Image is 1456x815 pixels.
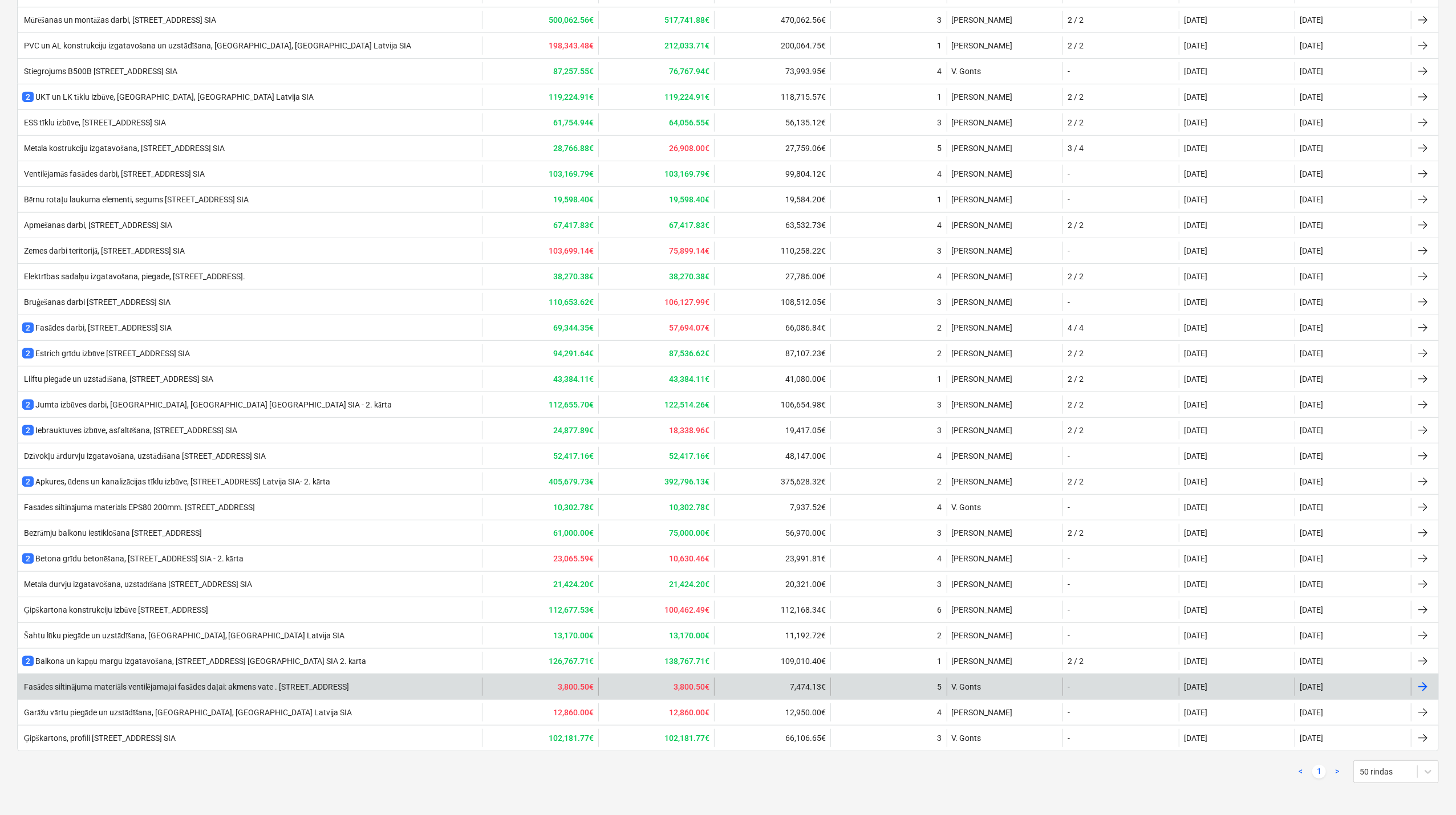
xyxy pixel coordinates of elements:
b: 12,860.00€ [669,708,709,717]
div: [DATE] [1300,272,1323,281]
div: - [1068,246,1070,255]
div: 2 / 2 [1068,657,1084,666]
b: 122,514.26€ [664,400,709,409]
iframe: Chat Widget [1399,760,1456,815]
div: 2 / 2 [1068,349,1084,358]
div: Balkona un kāpņu margu izgatavošana, [STREET_ADDRESS] [GEOGRAPHIC_DATA] SIA 2. kārta [22,655,366,667]
div: [DATE] [1184,733,1207,743]
div: - [1068,503,1070,512]
div: 2 / 2 [1068,118,1084,127]
div: 20,321.00€ [714,575,830,593]
div: [DATE] [1184,272,1207,281]
div: [PERSON_NAME] [947,652,1063,670]
div: 4 [938,67,942,76]
b: 87,257.55€ [553,67,594,76]
div: [DATE] [1300,169,1323,178]
div: V. Gonts [947,498,1063,516]
b: 500,062.56€ [549,15,594,25]
div: [DATE] [1300,733,1323,743]
span: 2 [22,323,34,333]
b: 75,000.00€ [669,528,709,537]
div: 66,106.65€ [714,729,830,747]
div: 3 [938,528,942,537]
div: Iebrauktuves izbūve, asfaltēšana, [STREET_ADDRESS] SIA [22,425,237,436]
div: Apmešanas darbi, [STREET_ADDRESS] SIA [22,221,172,230]
div: [DATE] [1300,682,1323,691]
div: Lilftu piegāde un uzstādīšana, [STREET_ADDRESS] SIA [22,374,213,384]
div: Fasādes siltinājuma materiāls EPS80 200mm. [STREET_ADDRESS] [22,503,255,512]
div: Metāla kostrukciju izgatavošana, [STREET_ADDRESS] SIA [22,144,225,153]
div: [DATE] [1184,528,1207,537]
b: 198,343.48€ [549,41,594,50]
div: 2 / 2 [1068,92,1084,101]
div: - [1068,605,1070,614]
div: 3 [938,400,942,409]
div: 4 [938,708,942,717]
div: V. Gonts [947,678,1063,696]
div: [DATE] [1300,400,1323,409]
b: 102,181.77€ [664,733,709,743]
div: [DATE] [1184,15,1207,25]
div: 2 [938,349,942,358]
div: [DATE] [1184,708,1207,717]
div: [PERSON_NAME] [947,216,1063,234]
div: - [1068,554,1070,563]
div: 5 [938,682,942,691]
div: [DATE] [1184,503,1207,512]
div: [DATE] [1300,477,1323,486]
b: 112,655.70€ [549,400,594,409]
div: [DATE] [1300,426,1323,435]
div: 63,532.73€ [714,216,830,234]
div: Betona grīdu betonēšana, [STREET_ADDRESS] SIA - 2. kārta [22,553,244,564]
b: 94,291.64€ [553,349,594,358]
div: [DATE] [1300,246,1323,255]
div: [DATE] [1300,503,1323,512]
div: 3 [938,733,942,743]
span: 2 [22,92,34,102]
div: 3 [938,580,942,589]
div: [DATE] [1300,374,1323,384]
div: 6 [938,605,942,614]
div: 1 [938,374,942,384]
div: - [1068,682,1070,691]
div: Garāžu vārtu piegāde un uzstādīšana, [GEOGRAPHIC_DATA], [GEOGRAPHIC_DATA] Latvija SIA [22,708,352,718]
b: 21,424.20€ [553,580,594,589]
div: Fasādes siltinājuma materiāls ventilējamajai fasādes daļai: akmens vate . [STREET_ADDRESS] [22,682,349,692]
b: 103,169.79€ [549,169,594,178]
div: 2 [938,631,942,640]
div: [DATE] [1184,195,1207,204]
div: [PERSON_NAME] [947,88,1063,106]
div: 2 / 2 [1068,41,1084,50]
div: 41,080.00€ [714,370,830,388]
div: [PERSON_NAME] [947,703,1063,722]
div: 2 / 2 [1068,528,1084,537]
b: 10,630.46€ [669,554,709,563]
b: 75,899.14€ [669,246,709,255]
div: 7,474.13€ [714,678,830,696]
b: 102,181.77€ [549,733,594,743]
div: 99,804.12€ [714,165,830,183]
b: 18,338.96€ [669,426,709,435]
div: PVC un AL konstrukciju izgatavošana un uzstādīšana, [GEOGRAPHIC_DATA], [GEOGRAPHIC_DATA] Latvija SIA [22,41,411,51]
b: 61,000.00€ [553,528,594,537]
div: Bruģēšanas darbi [STREET_ADDRESS] SIA [22,298,171,307]
div: [DATE] [1300,41,1323,50]
div: [DATE] [1184,682,1207,691]
div: [DATE] [1184,580,1207,589]
span: 2 [22,400,34,410]
div: [DATE] [1184,349,1207,358]
div: [PERSON_NAME] [947,293,1063,311]
b: 10,302.78€ [669,503,709,512]
div: 5 [938,144,942,153]
b: 67,417.83€ [553,221,594,230]
a: Page 1 is your current page [1312,765,1326,779]
div: 3 [938,298,942,307]
div: [DATE] [1300,708,1323,717]
div: 2 / 2 [1068,374,1084,384]
div: [DATE] [1184,554,1207,563]
div: V. Gonts [947,62,1063,80]
div: 375,628.32€ [714,472,830,491]
div: 73,993.95€ [714,62,830,80]
div: [DATE] [1300,298,1323,307]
